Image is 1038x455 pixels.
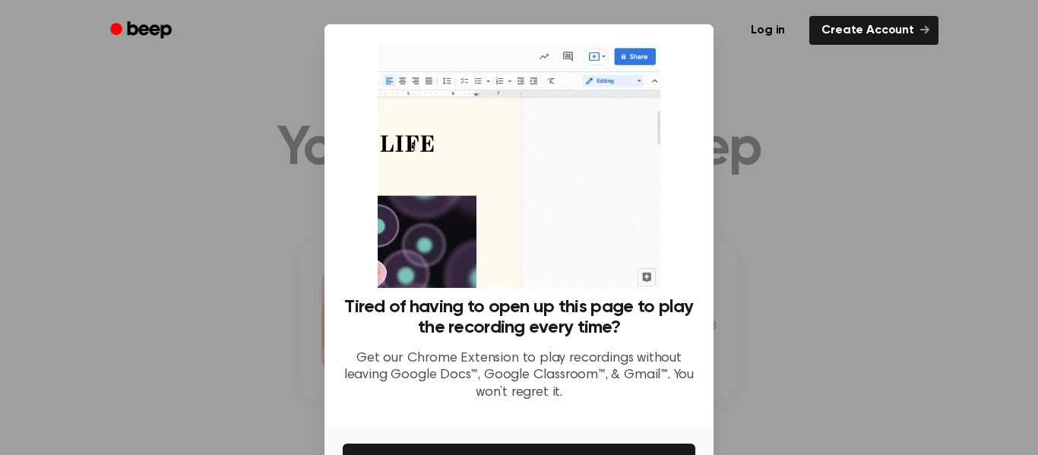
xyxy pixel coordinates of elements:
[378,43,660,288] img: Beep extension in action
[343,350,695,402] p: Get our Chrome Extension to play recordings without leaving Google Docs™, Google Classroom™, & Gm...
[736,13,800,48] a: Log in
[809,16,938,45] a: Create Account
[343,297,695,338] h3: Tired of having to open up this page to play the recording every time?
[100,16,185,46] a: Beep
